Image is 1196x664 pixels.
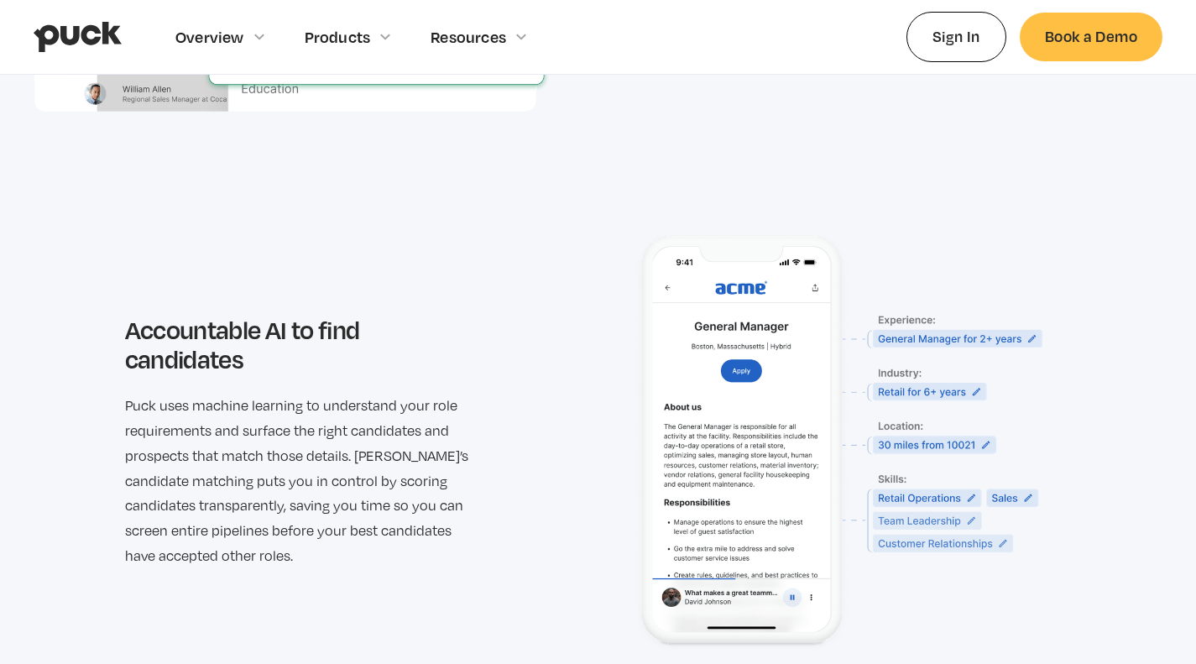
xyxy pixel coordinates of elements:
[125,394,474,568] p: Puck uses machine learning to understand your role requirements and surface the right candidates ...
[305,28,371,46] div: Products
[175,28,244,46] div: Overview
[906,12,1006,61] a: Sign In
[431,28,506,46] div: Resources
[125,315,474,374] h3: Accountable AI to find candidates
[1020,13,1162,60] a: Book a Demo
